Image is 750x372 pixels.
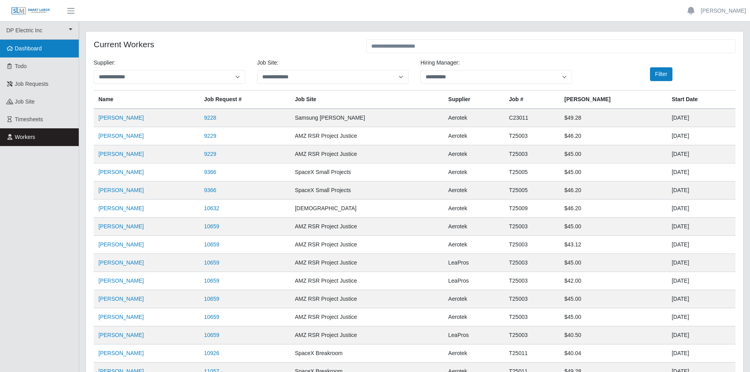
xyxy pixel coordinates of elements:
a: 9228 [204,115,216,121]
td: LeaPros [444,272,504,290]
a: [PERSON_NAME] [98,350,144,356]
a: [PERSON_NAME] [98,133,144,139]
td: T25003 [504,236,560,254]
a: 10926 [204,350,219,356]
label: Hiring Manager: [420,59,460,67]
td: C23011 [504,109,560,127]
a: 10659 [204,296,219,302]
a: 10659 [204,278,219,284]
a: [PERSON_NAME] [98,169,144,175]
td: [DATE] [667,326,735,344]
td: $46.20 [560,181,667,200]
td: SpaceX Breakroom [290,344,444,363]
td: $45.00 [560,254,667,272]
td: [DATE] [667,181,735,200]
label: Supplier: [94,59,115,67]
td: Aerotek [444,218,504,236]
td: [DATE] [667,200,735,218]
a: [PERSON_NAME] [98,151,144,157]
td: Aerotek [444,200,504,218]
td: $45.00 [560,145,667,163]
a: [PERSON_NAME] [701,7,746,15]
th: Job # [504,91,560,109]
td: T25003 [504,145,560,163]
td: Aerotek [444,236,504,254]
td: LeaPros [444,326,504,344]
th: [PERSON_NAME] [560,91,667,109]
td: $40.50 [560,326,667,344]
td: T25003 [504,254,560,272]
a: 10659 [204,332,219,338]
td: T25003 [504,290,560,308]
button: Filter [650,67,672,81]
a: 10659 [204,241,219,248]
td: $42.00 [560,272,667,290]
td: $40.04 [560,344,667,363]
td: T25003 [504,218,560,236]
td: SpaceX Small Projects [290,181,444,200]
td: Aerotek [444,344,504,363]
td: T25005 [504,163,560,181]
a: 10659 [204,223,219,229]
a: 10659 [204,314,219,320]
th: Name [94,91,199,109]
span: Workers [15,134,35,140]
a: [PERSON_NAME] [98,278,144,284]
td: LeaPros [444,254,504,272]
td: Aerotek [444,290,504,308]
td: AMZ RSR Project Justice [290,127,444,145]
a: [PERSON_NAME] [98,259,144,266]
a: [PERSON_NAME] [98,332,144,338]
td: [DATE] [667,290,735,308]
td: [DATE] [667,236,735,254]
td: AMZ RSR Project Justice [290,218,444,236]
th: job site [290,91,444,109]
a: 10632 [204,205,219,211]
td: $43.12 [560,236,667,254]
td: T25003 [504,127,560,145]
td: $45.00 [560,308,667,326]
td: Aerotek [444,109,504,127]
td: Aerotek [444,145,504,163]
td: SpaceX Small Projects [290,163,444,181]
td: [DATE] [667,254,735,272]
td: [DATE] [667,344,735,363]
td: T25005 [504,181,560,200]
td: [DATE] [667,218,735,236]
td: $45.00 [560,163,667,181]
a: 9229 [204,151,216,157]
td: $45.00 [560,290,667,308]
td: [DATE] [667,272,735,290]
span: job site [15,98,35,105]
span: Dashboard [15,45,42,52]
td: [DATE] [667,109,735,127]
a: [PERSON_NAME] [98,241,144,248]
td: [DATE] [667,308,735,326]
a: 9229 [204,133,216,139]
td: T25003 [504,308,560,326]
img: SLM Logo [11,7,50,15]
th: Supplier [444,91,504,109]
td: T25011 [504,344,560,363]
td: AMZ RSR Project Justice [290,254,444,272]
td: AMZ RSR Project Justice [290,308,444,326]
td: T25009 [504,200,560,218]
td: $45.00 [560,218,667,236]
td: AMZ RSR Project Justice [290,145,444,163]
td: AMZ RSR Project Justice [290,272,444,290]
td: $49.28 [560,109,667,127]
td: Aerotek [444,181,504,200]
h4: Current Workers [94,39,354,49]
td: T25003 [504,272,560,290]
span: Todo [15,63,27,69]
td: [DATE] [667,163,735,181]
a: [PERSON_NAME] [98,314,144,320]
span: Job Requests [15,81,49,87]
a: 9366 [204,169,216,175]
th: Job Request # [199,91,290,109]
a: [PERSON_NAME] [98,115,144,121]
td: $46.20 [560,200,667,218]
a: [PERSON_NAME] [98,296,144,302]
td: AMZ RSR Project Justice [290,290,444,308]
label: job site: [257,59,278,67]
